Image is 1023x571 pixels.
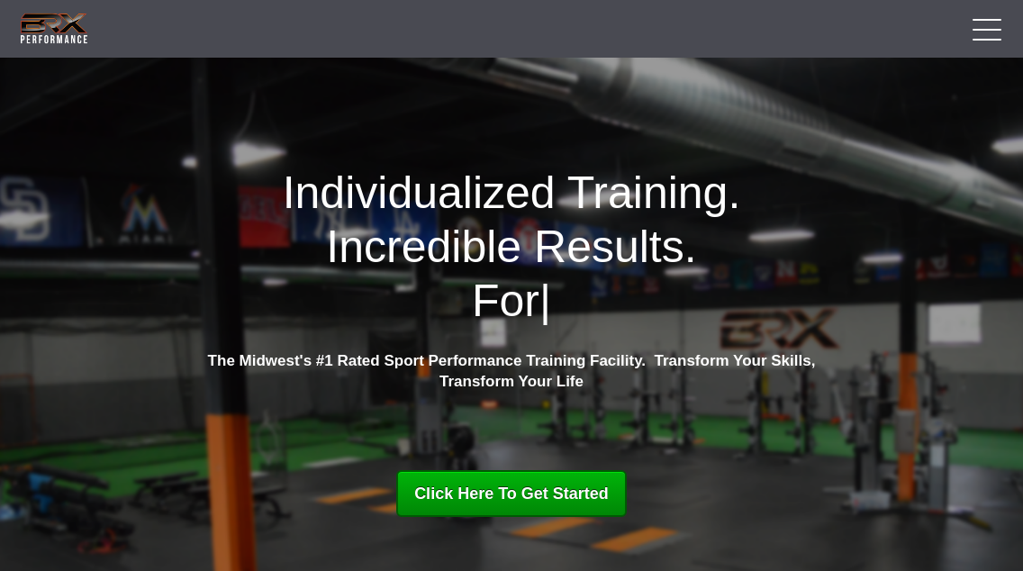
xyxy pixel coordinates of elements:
[18,10,90,47] img: BRX Transparent Logo-2
[414,485,609,503] span: Click Here To Get Started
[396,470,627,517] a: Click Here To Get Started
[472,276,539,326] span: For
[208,352,816,391] strong: The Midwest's #1 Rated Sport Performance Training Facility. Transform Your Skills, Transform Your...
[183,166,839,328] h1: Individualized Training. Incredible Results.
[539,276,551,326] span: |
